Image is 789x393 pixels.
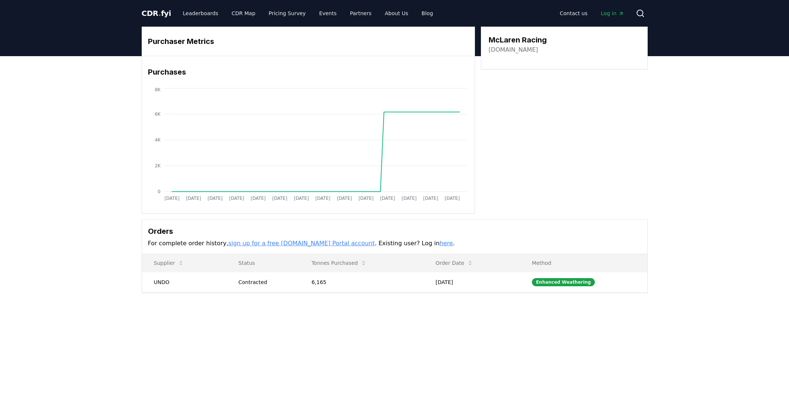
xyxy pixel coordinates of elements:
a: here [439,240,453,247]
p: For complete order history, . Existing user? Log in . [148,239,641,248]
a: Leaderboards [177,7,224,20]
tspan: [DATE] [380,196,395,201]
a: About Us [379,7,414,20]
nav: Main [554,7,630,20]
a: Blog [416,7,439,20]
tspan: [DATE] [402,196,417,201]
a: CDR Map [226,7,261,20]
td: UNDO [142,272,227,292]
h3: Orders [148,226,641,237]
button: Tonnes Purchased [306,256,372,270]
a: Pricing Survey [263,7,311,20]
nav: Main [177,7,439,20]
span: . [158,9,161,18]
button: Order Date [429,256,479,270]
a: sign up for a free [DOMAIN_NAME] Portal account [228,240,375,247]
span: CDR fyi [142,9,171,18]
tspan: [DATE] [445,196,460,201]
div: Contracted [239,278,294,286]
tspan: 4K [155,137,161,143]
a: Partners [344,7,377,20]
tspan: [DATE] [186,196,201,201]
tspan: [DATE] [337,196,352,201]
tspan: [DATE] [358,196,374,201]
tspan: 2K [155,163,161,168]
tspan: 6K [155,112,161,117]
tspan: [DATE] [315,196,330,201]
tspan: [DATE] [250,196,266,201]
h3: Purchases [148,66,469,78]
a: CDR.fyi [142,8,171,18]
button: Supplier [148,256,190,270]
a: Events [313,7,343,20]
h3: McLaren Racing [489,34,547,45]
tspan: [DATE] [423,196,438,201]
div: Enhanced Weathering [532,278,595,286]
tspan: [DATE] [208,196,223,201]
h3: Purchaser Metrics [148,36,469,47]
a: Log in [595,7,630,20]
a: [DOMAIN_NAME] [489,45,538,54]
tspan: [DATE] [164,196,179,201]
a: Contact us [554,7,593,20]
td: [DATE] [424,272,520,292]
span: Log in [601,10,624,17]
tspan: 0 [158,189,161,194]
tspan: 8K [155,87,161,92]
tspan: [DATE] [272,196,287,201]
p: Method [526,259,641,267]
tspan: [DATE] [229,196,244,201]
td: 6,165 [300,272,424,292]
p: Status [233,259,294,267]
tspan: [DATE] [294,196,309,201]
